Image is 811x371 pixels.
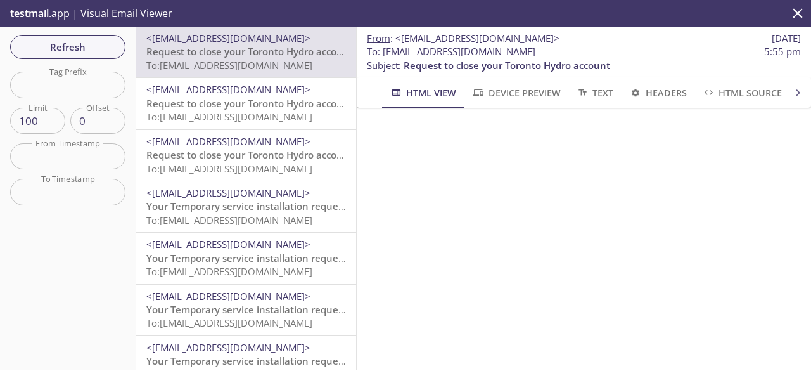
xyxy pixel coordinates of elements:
span: To: [EMAIL_ADDRESS][DOMAIN_NAME] [146,162,312,175]
span: Text [576,85,613,101]
span: 5:55 pm [764,45,801,58]
span: <[EMAIL_ADDRESS][DOMAIN_NAME]> [146,32,310,44]
span: Your Temporary service installation request with custom project boundaries has been successfully ... [146,355,645,367]
span: Headers [629,85,686,101]
span: From [367,32,390,44]
div: <[EMAIL_ADDRESS][DOMAIN_NAME]>Request to close your Toronto Hydro accountTo:[EMAIL_ADDRESS][DOMAI... [136,27,356,77]
div: <[EMAIL_ADDRESS][DOMAIN_NAME]>Your Temporary service installation request with custom project bou... [136,285,356,335]
span: : [367,32,559,45]
div: <[EMAIL_ADDRESS][DOMAIN_NAME]>Your Temporary service installation request with custom project bou... [136,181,356,232]
div: <[EMAIL_ADDRESS][DOMAIN_NAME]>Request to close your Toronto Hydro accountTo:[EMAIL_ADDRESS][DOMAI... [136,78,356,129]
div: <[EMAIL_ADDRESS][DOMAIN_NAME]>Request to close your Toronto Hydro accountTo:[EMAIL_ADDRESS][DOMAI... [136,130,356,181]
p: : [367,45,801,72]
span: <[EMAIL_ADDRESS][DOMAIN_NAME]> [146,290,310,303]
span: To [367,45,378,58]
span: HTML Source [702,85,782,101]
button: Refresh [10,35,125,59]
span: Request to close your Toronto Hydro account [146,148,353,161]
span: : [EMAIL_ADDRESS][DOMAIN_NAME] [367,45,535,58]
span: Your Temporary service installation request with custom project boundaries has been successfully ... [146,303,645,316]
span: Your Temporary service installation request with custom project boundaries has been successfully ... [146,200,645,212]
span: Request to close your Toronto Hydro account [146,45,353,58]
span: <[EMAIL_ADDRESS][DOMAIN_NAME]> [395,32,559,44]
span: <[EMAIL_ADDRESS][DOMAIN_NAME]> [146,135,310,148]
span: <[EMAIL_ADDRESS][DOMAIN_NAME]> [146,83,310,96]
div: <[EMAIL_ADDRESS][DOMAIN_NAME]>Your Temporary service installation request with custom project bou... [136,233,356,283]
span: To: [EMAIL_ADDRESS][DOMAIN_NAME] [146,214,312,226]
span: Your Temporary service installation request with custom project boundaries has been successfully ... [146,252,645,264]
span: Subject [367,59,399,72]
span: Device Preview [471,85,560,101]
span: To: [EMAIL_ADDRESS][DOMAIN_NAME] [146,59,312,72]
span: Request to close your Toronto Hydro account [404,59,610,72]
span: To: [EMAIL_ADDRESS][DOMAIN_NAME] [146,265,312,278]
span: To: [EMAIL_ADDRESS][DOMAIN_NAME] [146,316,312,329]
span: Request to close your Toronto Hydro account [146,97,353,110]
span: [DATE] [772,32,801,45]
span: <[EMAIL_ADDRESS][DOMAIN_NAME]> [146,186,310,199]
span: HTML View [390,85,456,101]
span: <[EMAIL_ADDRESS][DOMAIN_NAME]> [146,341,310,354]
span: <[EMAIL_ADDRESS][DOMAIN_NAME]> [146,238,310,251]
span: To: [EMAIL_ADDRESS][DOMAIN_NAME] [146,110,312,123]
span: Refresh [20,39,115,55]
span: testmail [10,6,49,20]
